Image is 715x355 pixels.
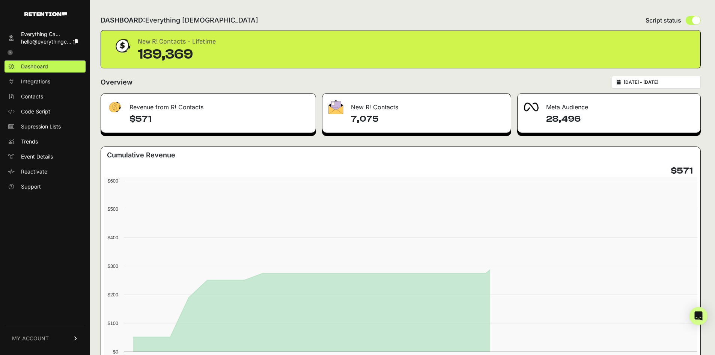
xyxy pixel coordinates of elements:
span: hello@everythingc... [21,38,71,45]
a: Everything Ca... hello@everythingc... [5,28,86,48]
span: Reactivate [21,168,47,175]
img: Retention.com [24,12,67,16]
text: $0 [113,349,118,355]
img: fa-envelope-19ae18322b30453b285274b1b8af3d052b27d846a4fbe8435d1a52b978f639a2.png [328,100,343,114]
span: Contacts [21,93,43,100]
div: New R! Contacts [322,94,510,116]
h4: 28,496 [546,113,694,125]
span: Trends [21,138,38,145]
a: Event Details [5,151,86,163]
text: $200 [108,292,118,298]
span: Script status [646,16,681,25]
h3: Cumulative Revenue [107,150,175,160]
h4: 7,075 [351,113,504,125]
div: Open Intercom Messenger [689,307,707,325]
text: $100 [108,320,118,326]
div: Meta Audience [518,94,700,116]
h4: $571 [129,113,310,125]
img: dollar-coin-05c43ed7efb7bc0c12610022525b4bbbb207c7efeef5aecc26f025e68dcafac9.png [113,36,132,55]
text: $400 [108,235,118,240]
a: Dashboard [5,60,86,73]
a: Reactivate [5,166,86,178]
span: Code Script [21,108,50,115]
a: MY ACCOUNT [5,327,86,350]
text: $500 [108,206,118,212]
a: Support [5,181,86,193]
span: Supression Lists [21,123,61,130]
div: 189,369 [138,47,216,62]
h4: $571 [671,165,693,177]
a: Supression Lists [5,121,86,133]
text: $600 [108,178,118,184]
a: Contacts [5,91,86,103]
div: Everything Ca... [21,30,78,38]
span: Event Details [21,153,53,160]
a: Trends [5,136,86,148]
img: fa-dollar-13500eef13a19c4ab2b9ed9ad552e47b0d9fc28b02b83b90ba0e00f96d6372e9.png [107,100,122,115]
a: Code Script [5,106,86,118]
h2: Overview [101,77,132,88]
img: fa-meta-2f981b61bb99beabf952f7030308934f19ce035c18b003e963880cc3fabeebb7.png [524,103,539,112]
span: Dashboard [21,63,48,70]
span: Everything [DEMOGRAPHIC_DATA] [145,16,258,24]
text: $300 [108,263,118,269]
a: Integrations [5,76,86,88]
span: MY ACCOUNT [12,335,49,342]
span: Support [21,183,41,190]
span: Integrations [21,78,50,85]
div: New R! Contacts - Lifetime [138,36,216,47]
div: Revenue from R! Contacts [101,94,316,116]
h2: DASHBOARD: [101,15,258,26]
